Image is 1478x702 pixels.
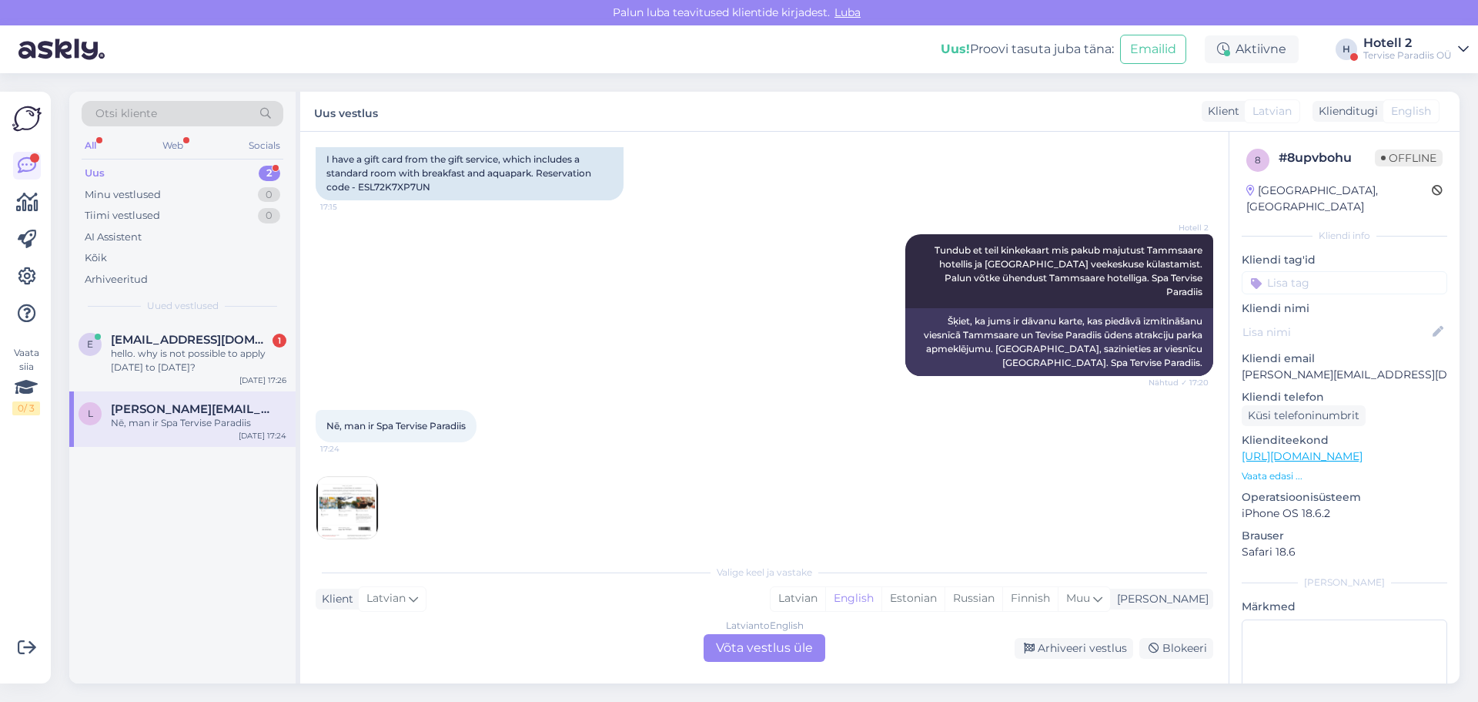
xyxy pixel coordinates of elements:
[1015,638,1133,659] div: Arhiveeri vestlus
[1242,324,1430,341] input: Lisa nimi
[111,402,271,416] span: linda.saleniece7@gmail.com
[239,375,286,386] div: [DATE] 17:26
[159,136,186,156] div: Web
[82,136,99,156] div: All
[726,619,804,633] div: Latvian to English
[259,166,280,181] div: 2
[85,272,148,287] div: Arhiveeritud
[1242,489,1447,506] p: Operatsioonisüsteem
[945,587,1002,610] div: Russian
[366,590,406,607] span: Latvian
[1066,591,1090,605] span: Muu
[1111,591,1209,607] div: [PERSON_NAME]
[1242,528,1447,544] p: Brauser
[95,106,157,122] span: Otsi kliente
[1120,35,1186,64] button: Emailid
[258,208,280,223] div: 0
[1242,252,1447,268] p: Kliendi tag'id
[1202,103,1239,119] div: Klient
[246,136,283,156] div: Socials
[941,40,1114,59] div: Proovi tasuta juba täna:
[111,347,286,375] div: hello. why is not possible to apply [DATE] to [DATE]?
[85,166,105,181] div: Uus
[1255,154,1261,166] span: 8
[1242,469,1447,483] p: Vaata edasi ...
[320,443,378,455] span: 17:24
[1312,103,1378,119] div: Klienditugi
[320,201,378,213] span: 17:15
[1375,149,1443,166] span: Offline
[85,187,161,203] div: Minu vestlused
[258,187,280,203] div: 0
[316,146,624,200] div: I have a gift card from the gift service, which includes a standard room with breakfast and aquap...
[12,104,42,133] img: Askly Logo
[771,587,825,610] div: Latvian
[1002,587,1058,610] div: Finnish
[941,42,970,56] b: Uus!
[830,5,865,19] span: Luba
[825,587,881,610] div: English
[1242,271,1447,294] input: Lisa tag
[1252,103,1292,119] span: Latvian
[12,346,40,415] div: Vaata siia
[1279,149,1375,167] div: # 8upvbohu
[1336,39,1357,60] div: H
[1242,599,1447,615] p: Märkmed
[314,101,378,122] label: Uus vestlus
[88,408,93,419] span: l
[1242,576,1447,589] div: [PERSON_NAME]
[321,539,379,551] span: 17:24
[935,244,1205,297] span: Tundub et teil kinkekaart mis pakub majutust Tammsaare hotellis ja [GEOGRAPHIC_DATA] veekeskuse k...
[1242,229,1447,243] div: Kliendi info
[1363,49,1452,62] div: Tervise Paradiis OÜ
[111,416,286,430] div: Nē, man ir Spa Tervise Paradiis
[147,299,219,313] span: Uued vestlused
[111,333,271,347] span: edijs.reinis@gmail.com
[1391,103,1431,119] span: English
[1242,432,1447,448] p: Klienditeekond
[12,401,40,415] div: 0 / 3
[326,420,466,432] span: Nē, man ir Spa Tervise Paradiis
[87,338,93,350] span: e
[905,308,1213,376] div: Šķiet, ka jums ir dāvanu karte, kas piedāvā izmitināšanu viesnīcā Tammsaare un Tevise Paradiis ūd...
[704,634,825,662] div: Võta vestlus üle
[316,591,353,607] div: Klient
[1242,389,1447,405] p: Kliendi telefon
[1242,544,1447,560] p: Safari 18.6
[1205,35,1299,63] div: Aktiivne
[1139,638,1213,659] div: Blokeeri
[1242,506,1447,522] p: iPhone OS 18.6.2
[85,208,160,223] div: Tiimi vestlused
[1149,377,1209,388] span: Nähtud ✓ 17:20
[1242,449,1363,463] a: [URL][DOMAIN_NAME]
[85,230,142,245] div: AI Assistent
[1363,37,1452,49] div: Hotell 2
[1151,222,1209,233] span: Hotell 2
[1363,37,1469,62] a: Hotell 2Tervise Paradiis OÜ
[1242,405,1366,426] div: Küsi telefoninumbrit
[1242,351,1447,367] p: Kliendi email
[1246,183,1432,215] div: [GEOGRAPHIC_DATA], [GEOGRAPHIC_DATA]
[85,250,107,266] div: Kõik
[881,587,945,610] div: Estonian
[1242,301,1447,317] p: Kliendi nimi
[316,566,1213,579] div: Valige keel ja vastake
[316,477,378,539] img: Attachment
[239,430,286,442] div: [DATE] 17:24
[1242,367,1447,383] p: [PERSON_NAME][EMAIL_ADDRESS][DOMAIN_NAME]
[273,334,286,348] div: 1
